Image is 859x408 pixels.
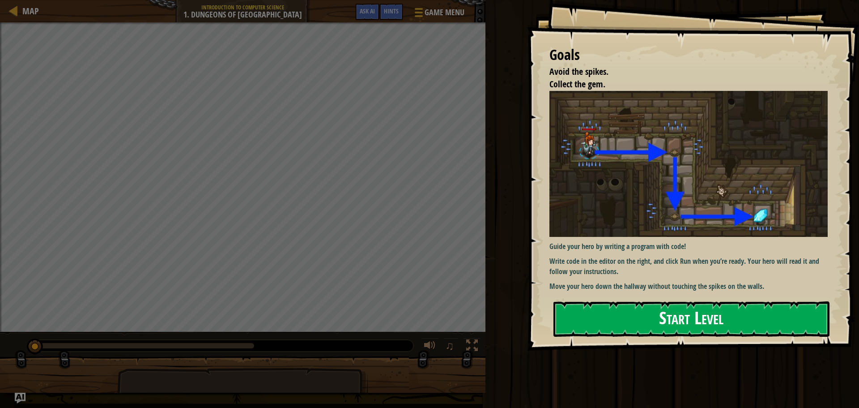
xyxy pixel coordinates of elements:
[549,78,605,90] span: Collect the gem.
[18,5,39,17] a: Map
[553,301,829,337] button: Start Level
[538,78,825,91] li: Collect the gem.
[463,338,481,356] button: Toggle fullscreen
[445,339,454,352] span: ♫
[355,4,379,20] button: Ask AI
[549,281,834,292] p: Move your hero down the hallway without touching the spikes on the walls.
[549,45,828,65] div: Goals
[443,338,459,356] button: ♫
[549,241,834,252] p: Guide your hero by writing a program with code!
[15,393,26,404] button: Ask AI
[538,65,825,78] li: Avoid the spikes.
[549,256,834,277] p: Write code in the editor on the right, and click Run when you’re ready. Your hero will read it an...
[421,338,439,356] button: Adjust volume
[384,7,399,15] span: Hints
[408,4,470,25] button: Game Menu
[549,91,834,237] img: Dungeons of kithgard
[425,7,464,18] span: Game Menu
[360,7,375,15] span: Ask AI
[22,5,39,17] span: Map
[549,65,608,77] span: Avoid the spikes.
